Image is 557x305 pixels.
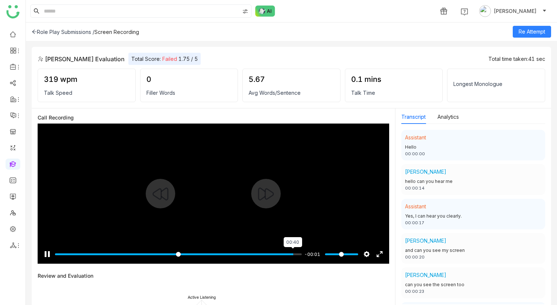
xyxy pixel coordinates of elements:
[405,151,542,157] div: 00:00:00
[32,29,94,35] div: Role Play Submissions /
[528,56,545,62] span: 41 sec
[513,26,551,38] button: Re Attempt
[162,56,177,62] span: Failed
[146,90,232,96] div: Filler Words
[405,220,542,226] div: 00:00:17
[405,178,542,185] div: hello can you hear me
[405,238,446,244] span: [PERSON_NAME]
[325,251,358,258] input: Volume
[478,5,548,17] button: [PERSON_NAME]
[146,75,232,84] div: 0
[128,53,201,65] div: Total Score: 1.75 / 5
[453,81,539,87] div: Longest Monologue
[405,169,446,175] span: [PERSON_NAME]
[405,272,446,278] span: [PERSON_NAME]
[519,28,545,36] span: Re Attempt
[302,250,322,258] div: Current time
[405,185,542,191] div: 00:00:14
[494,7,536,15] span: [PERSON_NAME]
[187,295,216,300] text: Active Listening
[405,254,542,260] div: 00:00:20
[488,56,545,62] div: Total time taken:
[479,5,491,17] img: avatar
[405,144,542,151] div: Hello
[405,213,542,220] div: Yes, I can hear you clearly.
[38,114,389,121] div: Call Recording
[437,113,459,121] button: Analytics
[401,113,426,121] button: Transcript
[44,75,129,84] div: 319 wpm
[405,247,542,254] div: and can you see my screen
[38,56,44,62] img: role-play.svg
[405,281,542,288] div: can you see the screen too
[461,8,468,15] img: help.svg
[405,288,542,295] div: 00:00:23
[405,134,426,141] span: Assistant
[249,90,334,96] div: Avg Words/Sentence
[55,251,302,258] input: Seek
[41,248,53,260] button: Pause
[249,75,334,84] div: 5.67
[242,8,248,14] img: search-type.svg
[38,55,125,63] div: [PERSON_NAME] Evaluation
[44,90,129,96] div: Talk Speed
[351,75,437,84] div: 0.1 mins
[405,203,426,209] span: Assistant
[6,5,20,18] img: logo
[38,273,93,279] div: Review and Evaluation
[351,90,437,96] div: Talk Time
[94,29,139,35] div: Screen Recording
[255,6,275,17] img: ask-buddy-normal.svg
